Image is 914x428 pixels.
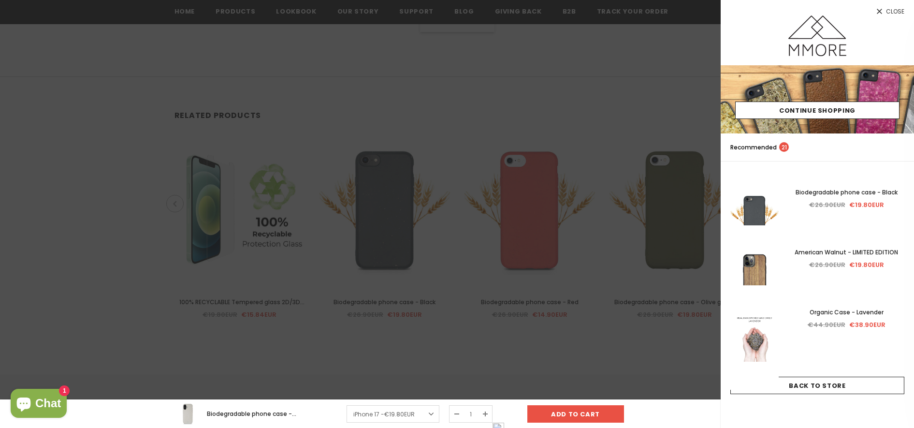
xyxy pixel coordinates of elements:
a: iPhone 17 -€19.80EUR [347,405,439,423]
span: Organic Case - Lavender [810,308,884,316]
input: Add to cart [527,405,624,423]
span: €26.90EUR [809,200,845,209]
span: €19.80EUR [849,260,884,269]
span: American Walnut - LIMITED EDITION [795,248,898,256]
span: Close [886,9,904,15]
p: Recommended [730,142,789,152]
inbox-online-store-chat: Shopify online store chat [8,389,70,420]
span: €19.80EUR [849,200,884,209]
span: €44.90EUR [808,320,845,329]
a: Organic Case - Lavender [788,307,904,318]
a: American Walnut - LIMITED EDITION [788,247,904,258]
img: Real Organic Hanpicked Lavender Flowers held in Hand [730,285,779,390]
a: search [895,143,904,152]
span: €26.90EUR [809,260,845,269]
a: Back To Store [730,377,904,394]
span: 21 [779,142,789,152]
a: Biodegradable phone case - Black [788,187,904,198]
span: Biodegradable phone case - Black [796,188,898,196]
span: €38.90EUR [849,320,885,329]
span: €19.80EUR [384,410,415,418]
a: Continue Shopping [735,102,899,119]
